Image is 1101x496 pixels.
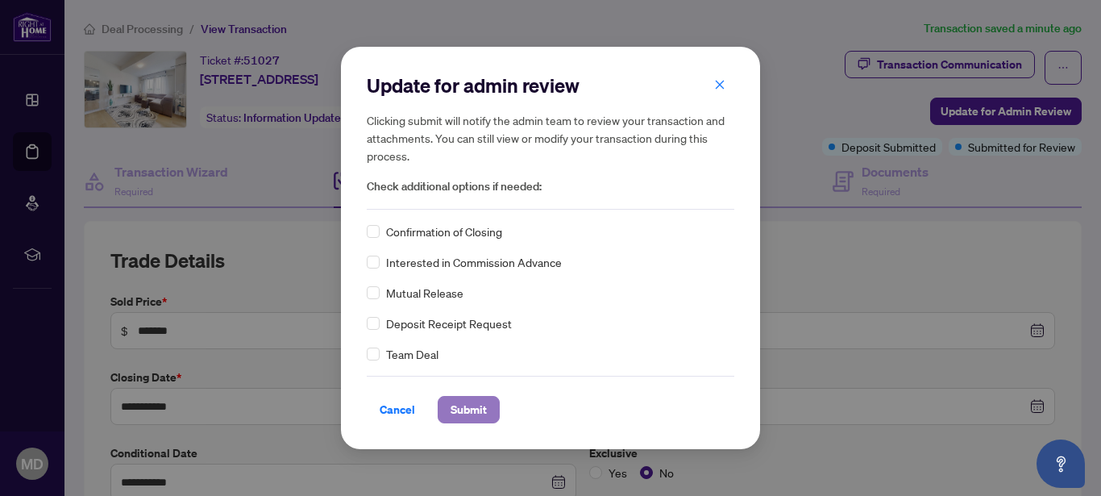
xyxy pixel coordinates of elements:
[386,315,512,332] span: Deposit Receipt Request
[1037,440,1085,488] button: Open asap
[367,177,734,196] span: Check additional options if needed:
[451,397,487,423] span: Submit
[386,223,502,240] span: Confirmation of Closing
[380,397,415,423] span: Cancel
[714,79,725,90] span: close
[386,284,463,302] span: Mutual Release
[367,396,428,423] button: Cancel
[386,345,438,363] span: Team Deal
[386,253,562,271] span: Interested in Commission Advance
[367,73,734,98] h2: Update for admin review
[438,396,500,423] button: Submit
[367,111,734,165] h5: Clicking submit will notify the admin team to review your transaction and attachments. You can st...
